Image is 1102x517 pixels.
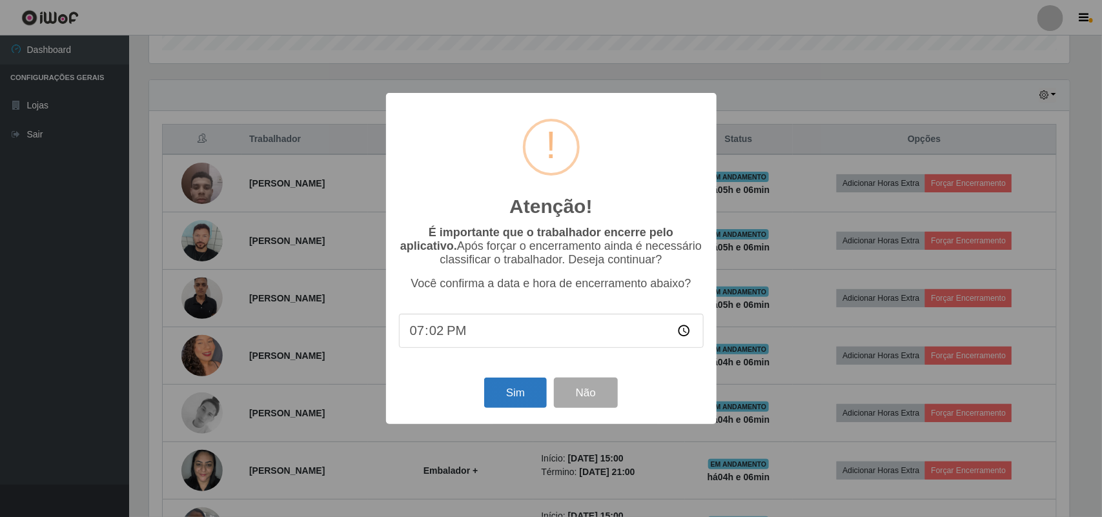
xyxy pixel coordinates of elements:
[554,378,618,408] button: Não
[400,226,673,252] b: É importante que o trabalhador encerre pelo aplicativo.
[399,277,704,290] p: Você confirma a data e hora de encerramento abaixo?
[484,378,547,408] button: Sim
[399,226,704,267] p: Após forçar o encerramento ainda é necessário classificar o trabalhador. Deseja continuar?
[509,195,592,218] h2: Atenção!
